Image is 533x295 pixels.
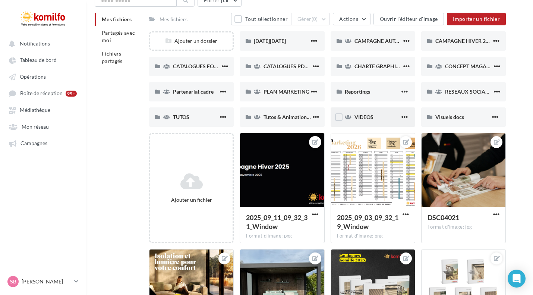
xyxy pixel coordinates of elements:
[20,140,47,147] span: Campagnes
[4,37,78,50] button: Notifications
[337,213,398,230] span: 2025_09_03_09_32_19_Window
[20,57,57,63] span: Tableau de bord
[66,91,77,97] div: 99+
[4,120,81,133] a: Mon réseau
[428,213,459,222] span: DSC04021
[20,107,50,113] span: Médiathèque
[4,103,81,116] a: Médiathèque
[20,73,46,80] span: Opérations
[4,86,81,100] a: Boîte de réception 99+
[173,88,214,95] span: Partenariat cadre
[246,213,307,230] span: 2025_09_11_09_32_31_Window
[22,123,49,130] span: Mon réseau
[339,16,358,22] span: Actions
[160,16,187,23] div: Mes fichiers
[312,16,318,22] span: (0)
[508,270,526,288] div: Open Intercom Messenger
[453,16,500,22] span: Importer un fichier
[150,37,233,45] div: Ajouter un dossier
[6,274,80,289] a: SB [PERSON_NAME]
[173,114,189,120] span: TUTOS
[20,40,50,47] span: Notifications
[354,63,407,69] span: CHARTE GRAPHIQUE
[22,278,71,285] p: [PERSON_NAME]
[435,114,464,120] span: Visuels docs
[4,70,81,83] a: Opérations
[102,16,132,22] span: Mes fichiers
[173,63,288,69] span: CATALOGUES FOURNISSEURS - PRODUITS 2025
[345,88,370,95] span: Reportings
[447,13,506,25] button: Importer un fichier
[435,38,495,44] span: CAMPAGNE HIVER 2025
[102,50,123,64] span: Fichiers partagés
[153,196,230,204] div: Ajouter un fichier
[264,88,309,95] span: PLAN MARKETING
[10,278,16,285] span: SB
[102,29,135,43] span: Partagés avec moi
[264,114,323,120] span: Tutos & Animation réseau
[445,63,495,69] span: CONCEPT MAGASIN
[231,13,291,25] button: Tout sélectionner
[291,13,330,25] button: Gérer(0)
[373,13,444,25] button: Ouvrir l'éditeur d'image
[333,13,370,25] button: Actions
[354,114,373,120] span: VIDEOS
[4,136,81,150] a: Campagnes
[20,90,63,97] span: Boîte de réception
[337,233,409,239] div: Format d'image: png
[428,224,499,230] div: Format d'image: jpg
[445,88,493,95] span: RESEAUX SOCIAUX
[246,233,318,239] div: Format d'image: png
[264,63,321,69] span: CATALOGUES PDF 2025
[254,38,286,44] span: [DATE][DATE]
[4,53,81,66] a: Tableau de bord
[354,38,411,44] span: CAMPAGNE AUTOMNE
